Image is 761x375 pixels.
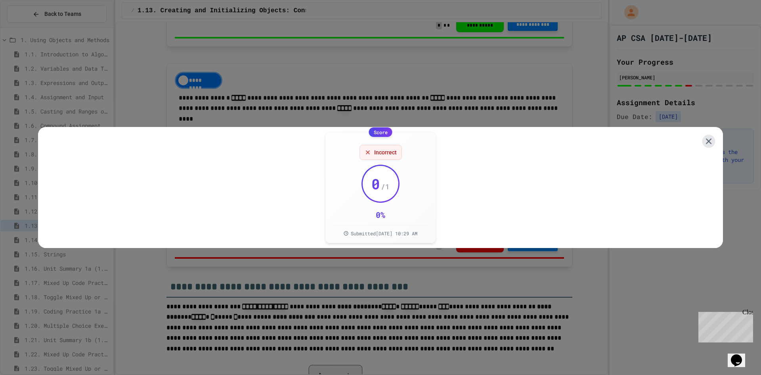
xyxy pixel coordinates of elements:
[376,209,385,220] div: 0 %
[369,127,392,137] div: Score
[381,181,390,192] span: / 1
[374,148,397,156] span: Incorrect
[351,230,417,237] span: Submitted [DATE] 10:29 AM
[371,176,380,192] span: 0
[3,3,55,50] div: Chat with us now!Close
[728,343,753,367] iframe: chat widget
[695,309,753,342] iframe: chat widget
